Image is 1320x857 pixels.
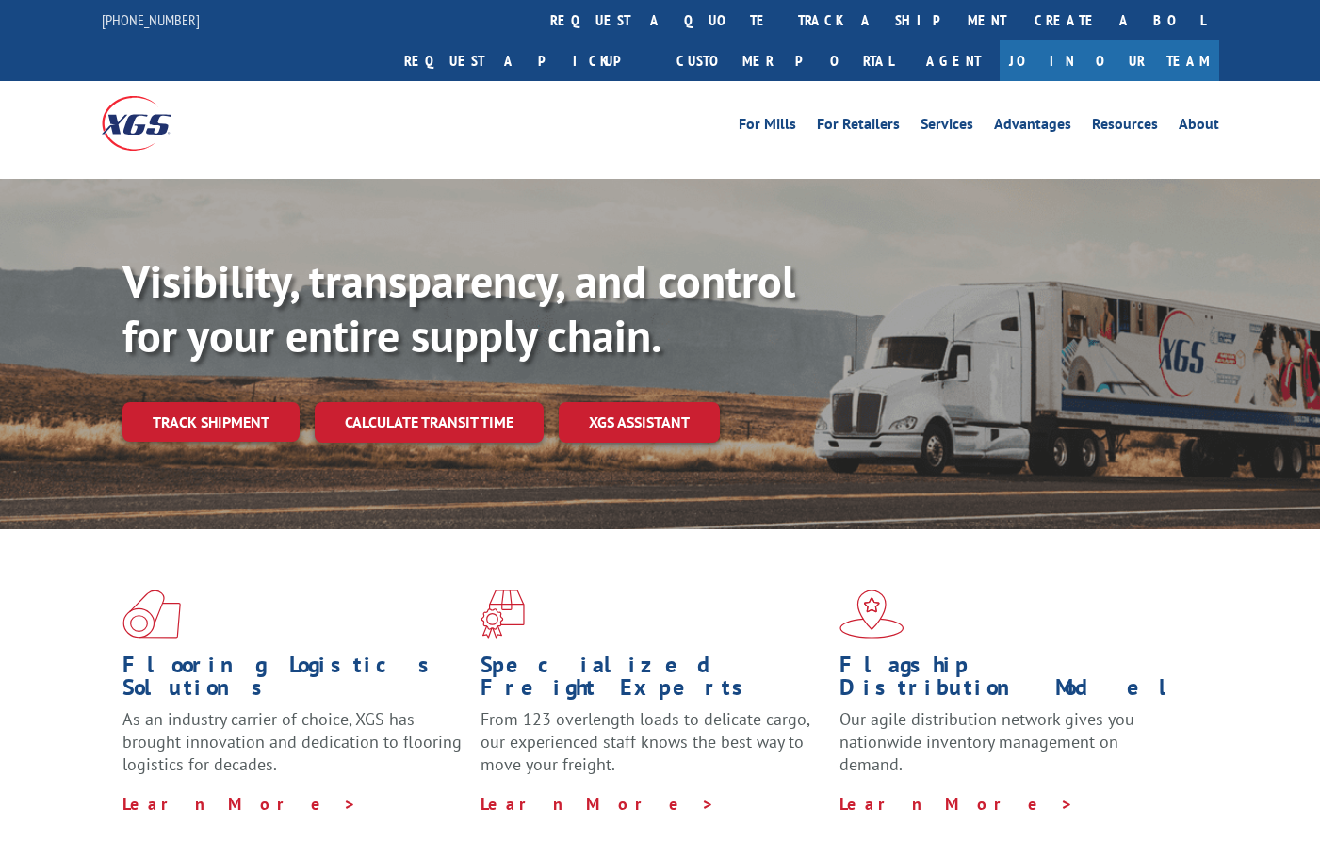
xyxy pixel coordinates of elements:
[481,654,824,708] h1: Specialized Freight Experts
[122,251,795,364] b: Visibility, transparency, and control for your entire supply chain.
[102,10,200,29] a: [PHONE_NUMBER]
[839,793,1074,815] a: Learn More >
[122,590,181,639] img: xgs-icon-total-supply-chain-intelligence-red
[481,793,715,815] a: Learn More >
[921,117,973,137] a: Services
[1179,117,1219,137] a: About
[907,40,1000,81] a: Agent
[559,402,720,443] a: XGS ASSISTANT
[122,654,466,708] h1: Flooring Logistics Solutions
[122,402,300,442] a: Track shipment
[739,117,796,137] a: For Mills
[481,708,824,792] p: From 123 overlength loads to delicate cargo, our experienced staff knows the best way to move you...
[390,40,662,81] a: Request a pickup
[817,117,900,137] a: For Retailers
[839,708,1134,775] span: Our agile distribution network gives you nationwide inventory management on demand.
[315,402,544,443] a: Calculate transit time
[662,40,907,81] a: Customer Portal
[839,590,904,639] img: xgs-icon-flagship-distribution-model-red
[122,708,462,775] span: As an industry carrier of choice, XGS has brought innovation and dedication to flooring logistics...
[481,590,525,639] img: xgs-icon-focused-on-flooring-red
[122,793,357,815] a: Learn More >
[994,117,1071,137] a: Advantages
[1092,117,1158,137] a: Resources
[839,654,1183,708] h1: Flagship Distribution Model
[1000,40,1219,81] a: Join Our Team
